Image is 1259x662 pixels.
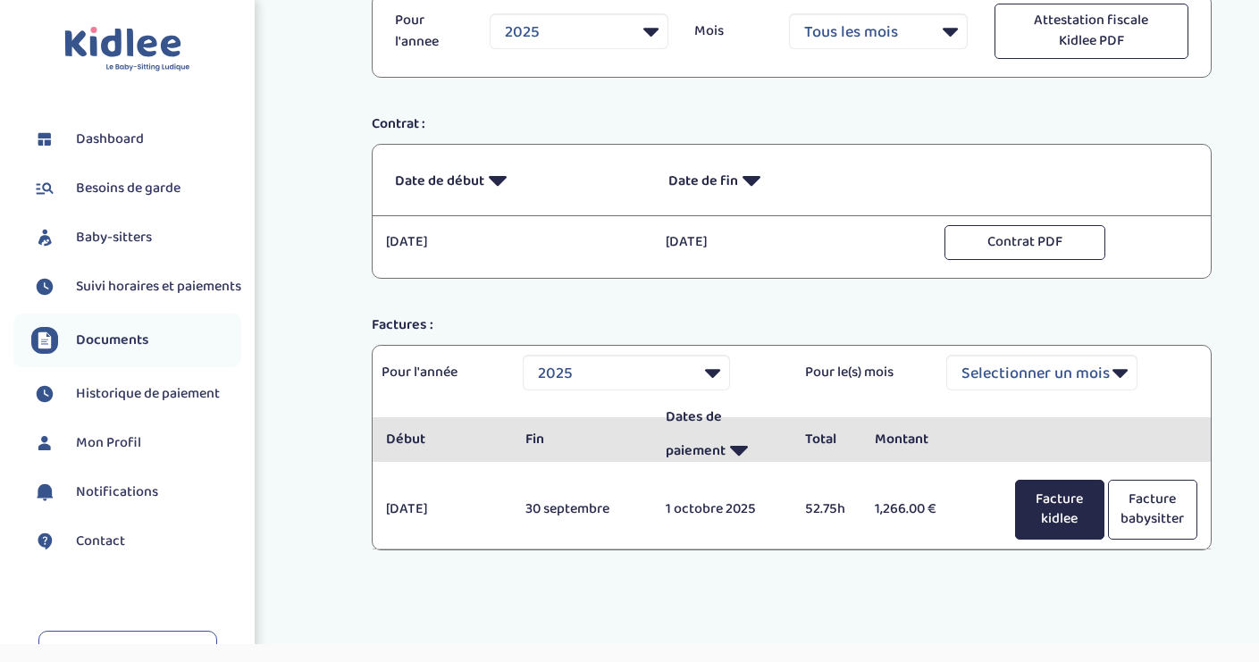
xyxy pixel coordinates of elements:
[31,224,241,251] a: Baby-sitters
[358,113,1225,135] div: Contrat :
[358,314,1225,336] div: Factures :
[805,362,919,383] p: Pour le(s) mois
[875,499,987,520] p: 1,266.00 €
[76,129,144,150] span: Dashboard
[76,330,149,351] span: Documents
[31,273,58,300] img: suivihoraire.svg
[31,327,58,354] img: documents.svg
[76,178,180,199] span: Besoins de garde
[944,225,1105,260] button: Contrat PDF
[76,227,152,248] span: Baby-sitters
[525,499,638,520] p: 30 septembre
[1015,480,1104,540] button: Facture kidlee
[31,175,58,202] img: besoin.svg
[668,158,915,202] p: Date de fin
[31,430,241,457] a: Mon Profil
[995,4,1188,59] button: Attestation fiscale Kidlee PDF
[31,175,241,202] a: Besoins de garde
[666,231,919,253] p: [DATE]
[694,21,762,42] p: Mois
[31,528,58,555] img: contact.svg
[386,429,499,450] p: Début
[666,406,778,472] p: Dates de paiement
[31,273,241,300] a: Suivi horaires et paiements
[31,224,58,251] img: babysitters.svg
[76,383,220,405] span: Historique de paiement
[76,482,158,503] span: Notifications
[875,429,987,450] p: Montant
[31,479,58,506] img: notification.svg
[31,381,58,407] img: suivihoraire.svg
[64,27,190,72] img: logo.svg
[76,432,141,454] span: Mon Profil
[1108,480,1197,540] button: Facture babysitter
[666,499,778,520] p: 1 octobre 2025
[386,231,639,253] p: [DATE]
[395,10,463,53] p: Pour l'annee
[31,430,58,457] img: profil.svg
[805,429,848,450] p: Total
[995,21,1188,40] a: Attestation fiscale Kidlee PDF
[31,528,241,555] a: Contact
[382,362,496,383] p: Pour l'année
[31,381,241,407] a: Historique de paiement
[31,126,58,153] img: dashboard.svg
[76,531,125,552] span: Contact
[31,126,241,153] a: Dashboard
[31,327,241,354] a: Documents
[395,158,642,202] p: Date de début
[525,429,638,450] p: Fin
[31,479,241,506] a: Notifications
[386,499,499,520] p: [DATE]
[76,276,241,297] span: Suivi horaires et paiements
[805,499,848,520] p: 52.75h
[944,231,1105,251] a: Contrat PDF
